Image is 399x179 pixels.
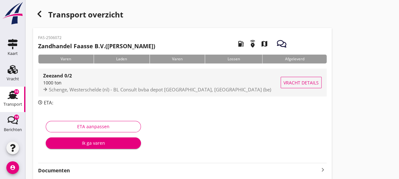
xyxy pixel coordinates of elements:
button: Ik ga varen [46,137,141,149]
div: 1000 ton [43,79,281,86]
div: Laden [94,55,150,63]
div: ETA aanpassen [51,123,136,130]
div: Afgeleverd [262,55,327,63]
strong: Documenten [38,167,319,174]
strong: Zeezand 0/2 [43,72,72,79]
img: logo-small.a267ee39.svg [1,2,24,25]
div: 10 [14,89,19,94]
p: FAS-2506072 [38,35,155,41]
button: Vracht details [281,77,322,88]
div: Transport [3,102,22,106]
span: Schenge, Westerschelde (nl) - BL Consult bvba depot [GEOGRAPHIC_DATA], [GEOGRAPHIC_DATA] (be) [49,86,271,93]
span: ETA: [44,99,53,106]
i: emergency_share [244,35,262,53]
i: local_gas_station [232,35,250,53]
div: Kaart [8,51,18,56]
h2: ([PERSON_NAME]) [38,42,155,50]
a: Zeezand 0/21000 tonSchenge, Westerschelde (nl) - BL Consult bvba depot [GEOGRAPHIC_DATA], [GEOGRA... [38,69,327,96]
span: Vracht details [283,79,319,86]
div: Vracht [7,77,19,81]
i: account_circle [6,161,19,174]
div: Varen [150,55,205,63]
div: 10 [14,115,19,120]
i: map [255,35,273,53]
div: Ik ga varen [51,140,136,146]
i: keyboard_arrow_right [319,166,327,174]
div: Varen [38,55,94,63]
div: Berichten [4,128,22,132]
div: Lossen [205,55,262,63]
div: Transport overzicht [33,8,332,23]
button: ETA aanpassen [46,121,141,132]
strong: Zandhandel Faasse B.V. [38,42,105,50]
